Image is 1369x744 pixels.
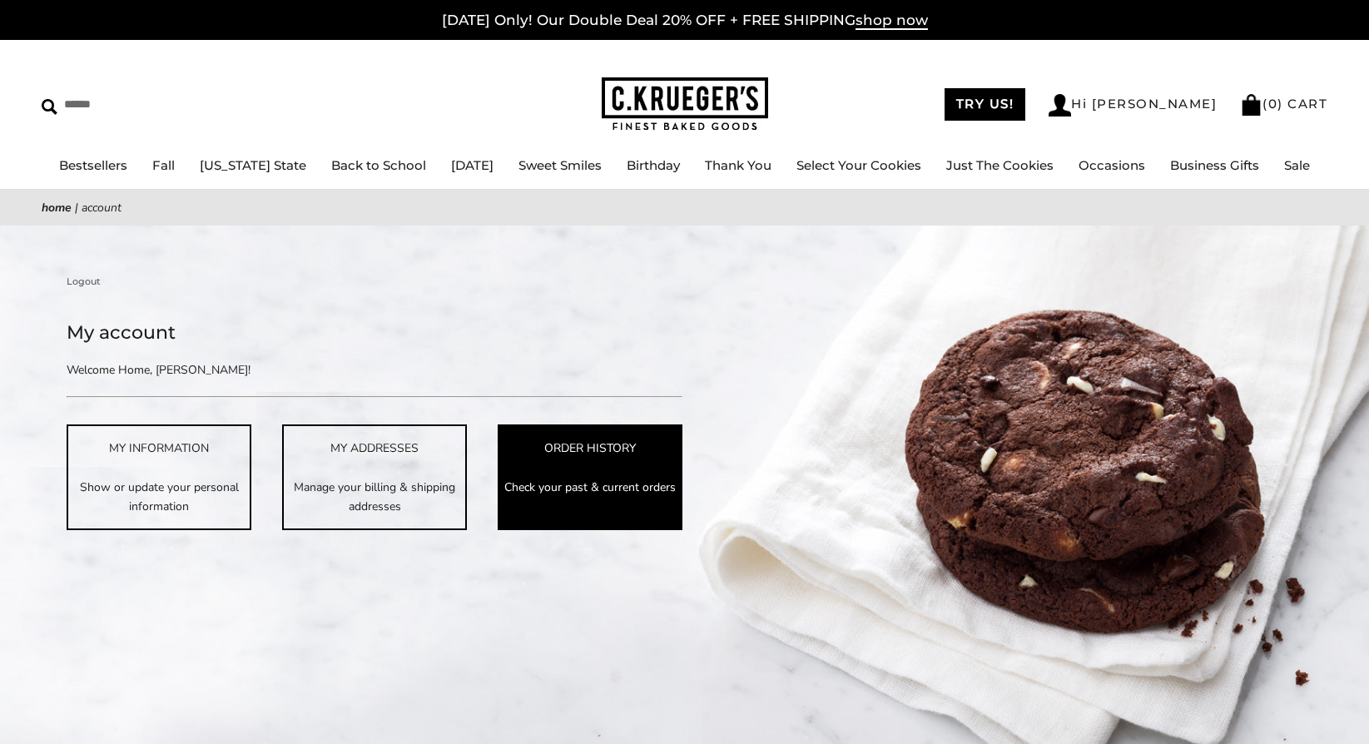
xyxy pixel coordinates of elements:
[82,200,122,216] span: Account
[796,157,921,173] a: Select Your Cookies
[1049,94,1071,117] img: Account
[499,478,681,497] p: Check your past & current orders
[1170,157,1259,173] a: Business Gifts
[856,12,928,30] span: shop now
[518,157,602,173] a: Sweet Smiles
[75,200,78,216] span: |
[499,439,681,458] div: ORDER HISTORY
[67,424,251,529] a: MY INFORMATION Show or update your personal information
[1284,157,1310,173] a: Sale
[1240,96,1327,112] a: (0) CART
[13,681,172,731] iframe: Sign Up via Text for Offers
[945,88,1026,121] a: TRY US!
[42,92,240,117] input: Search
[442,12,928,30] a: [DATE] Only! Our Double Deal 20% OFF + FREE SHIPPINGshop now
[331,157,426,173] a: Back to School
[42,200,72,216] a: Home
[42,198,1327,217] nav: breadcrumbs
[451,157,494,173] a: [DATE]
[1079,157,1145,173] a: Occasions
[200,157,306,173] a: [US_STATE] State
[284,439,465,458] div: MY ADDRESSES
[42,99,57,115] img: Search
[498,424,682,529] a: ORDER HISTORY Check your past & current orders
[152,157,175,173] a: Fall
[1240,94,1262,116] img: Bag
[68,439,250,458] div: MY INFORMATION
[284,478,465,516] p: Manage your billing & shipping addresses
[282,424,467,529] a: MY ADDRESSES Manage your billing & shipping addresses
[1268,96,1278,112] span: 0
[627,157,680,173] a: Birthday
[705,157,771,173] a: Thank You
[946,157,1054,173] a: Just The Cookies
[67,360,508,379] p: Welcome Home, [PERSON_NAME]!
[68,478,250,516] p: Show or update your personal information
[59,157,127,173] a: Bestsellers
[602,77,768,131] img: C.KRUEGER'S
[67,318,682,348] h1: My account
[67,274,101,289] a: Logout
[1049,94,1217,117] a: Hi [PERSON_NAME]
